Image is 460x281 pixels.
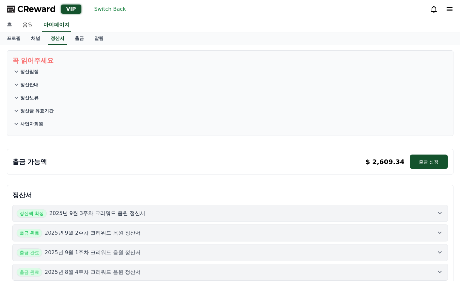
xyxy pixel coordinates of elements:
[12,91,448,104] button: 정산보류
[20,81,39,88] p: 정산안내
[12,244,448,261] button: 출금 완료 2025년 9월 1주차 크리워드 음원 정산서
[12,224,448,241] button: 출금 완료 2025년 9월 2주차 크리워드 음원 정산서
[12,104,448,117] button: 정산금 유효기간
[365,157,404,166] p: $ 2,609.34
[26,32,45,45] a: 채널
[12,56,448,65] p: 꼭 읽어주세요
[20,68,39,75] p: 정산일정
[20,94,39,101] p: 정산보류
[45,249,141,256] p: 2025년 9월 1주차 크리워드 음원 정산서
[12,264,448,281] button: 출금 완료 2025년 8월 4주차 크리워드 음원 정산서
[45,229,141,237] p: 2025년 9월 2주차 크리워드 음원 정산서
[17,209,47,218] span: 정산액 확정
[49,209,146,217] p: 2025년 9월 3주차 크리워드 음원 정산서
[17,268,42,276] span: 출금 완료
[70,32,89,45] a: 출금
[410,155,448,169] button: 출금 신청
[17,229,42,237] span: 출금 완료
[17,248,42,257] span: 출금 완료
[12,117,448,130] button: 사업자회원
[61,5,81,14] div: VIP
[12,205,448,222] button: 정산액 확정 2025년 9월 3주차 크리워드 음원 정산서
[42,18,71,32] a: 마이페이지
[45,268,141,276] p: 2025년 8월 4주차 크리워드 음원 정산서
[20,121,43,127] p: 사업자회원
[12,190,448,200] p: 정산서
[20,107,54,114] p: 정산금 유효기간
[92,4,129,14] button: Switch Back
[48,32,67,45] a: 정산서
[7,4,56,14] a: CReward
[12,78,448,91] button: 정산안내
[2,18,17,32] a: 홈
[12,157,47,166] p: 출금 가능액
[2,32,26,45] a: 프로필
[17,18,38,32] a: 음원
[89,32,109,45] a: 알림
[17,4,56,14] span: CReward
[12,65,448,78] button: 정산일정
